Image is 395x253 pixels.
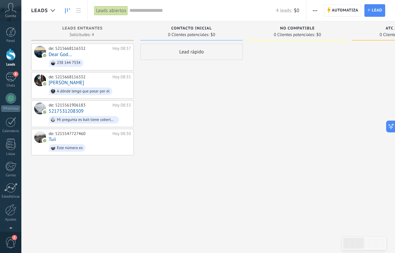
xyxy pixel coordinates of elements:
span: 4 leads: [276,8,292,14]
div: A dónde tengo que pasar por el [57,89,109,94]
a: Leads [62,4,73,17]
div: Hoy 08:37 [112,46,131,51]
div: WhatsApp [1,106,20,112]
a: Dear God... [49,52,72,57]
div: Leads Entrantes [35,26,130,32]
img: com.amocrm.amocrmwa.svg [42,53,47,58]
div: 5217531208309 [34,103,46,114]
div: Hoy 08:30 [112,131,131,136]
div: Lead rápido [140,44,243,60]
span: 8 [13,71,18,77]
div: Leads abiertos [94,6,128,15]
div: Contacto inicial [144,26,240,32]
a: Lead [364,4,385,17]
div: de: 5215561906183 [49,103,110,108]
div: Listas [1,152,20,156]
a: [PERSON_NAME] [49,80,84,86]
div: Tuii [34,131,46,143]
div: Calendario [1,129,20,133]
span: Lead [372,5,382,16]
span: Contacto inicial [171,26,212,31]
img: com.amocrm.amocrmwa.svg [42,138,47,143]
div: Gadiel Diaz [34,74,46,86]
span: $0 [211,33,215,37]
span: Solicitudes: 4 [70,33,94,37]
span: Automatiza [332,5,359,16]
span: $0 [316,33,321,37]
img: com.amocrm.amocrmwa.svg [42,82,47,86]
a: Automatiza [324,4,361,17]
div: Ajustes [1,218,20,222]
span: No compatible [280,26,315,31]
div: Chats [1,84,20,88]
div: Este número es [57,146,82,150]
div: Mi pregunta es bait tiene cobertura [57,118,116,122]
span: $0 [294,8,299,14]
div: Hoy 08:33 [112,103,131,108]
span: 0 Clientes potenciales: [168,33,209,37]
div: de: 5215668116332 [49,46,110,51]
span: 2 [12,235,17,240]
div: Correo [1,173,20,178]
div: 238 144 7534 [57,61,81,65]
a: 5217531208309 [49,108,83,114]
div: de: 5215547727460 [49,131,110,136]
a: Tuii [49,137,56,142]
div: de: 5215668116332 [49,74,110,80]
div: No compatible [249,26,345,32]
img: com.amocrm.amocrmwa.svg [42,110,47,114]
div: Leads [1,63,20,67]
span: Leads Entrantes [62,26,103,31]
div: Estadísticas [1,195,20,199]
a: Lista [73,4,84,17]
span: Cuenta [5,14,16,18]
span: 0 Clientes potenciales: [274,33,315,37]
div: Dear God... [34,46,46,58]
button: Más [310,4,320,17]
div: Hoy 08:35 [112,74,131,80]
span: Leads [31,8,48,14]
div: Panel [1,39,20,43]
